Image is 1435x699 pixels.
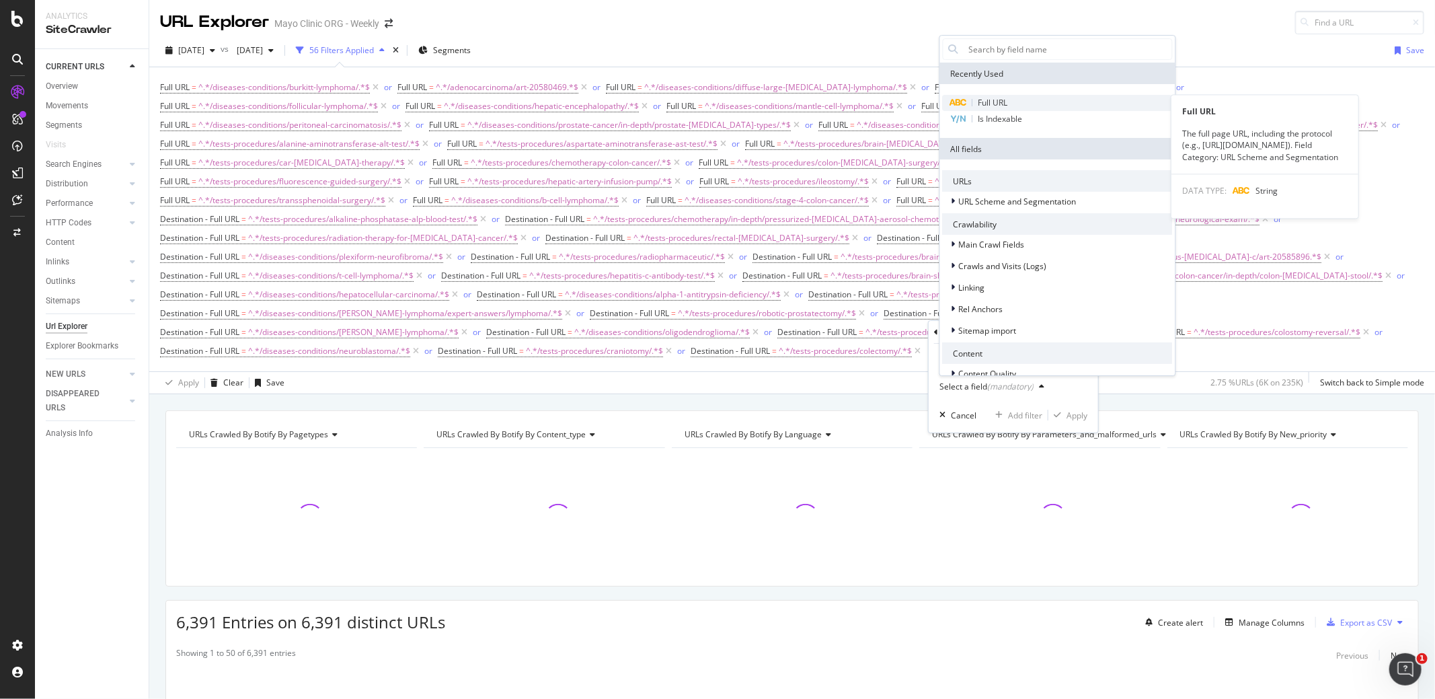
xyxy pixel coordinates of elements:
div: 56 Filters Applied [309,44,374,56]
div: or [729,270,737,281]
div: or [576,307,584,319]
button: or [921,81,929,94]
button: or [1392,118,1400,131]
div: Switch back to Simple mode [1320,377,1424,388]
span: ^.*/tests-procedures/brain-ct-scan/.*$ [841,248,984,266]
span: ^.*/diseases-conditions/t-cell-lymphoma/.*$ [248,266,414,285]
span: ^.*/diseases-conditions/skull-base-tumors/.*$ [857,116,1029,135]
span: = [444,194,449,206]
span: ^.*/diseases-conditions/mantle-cell-lymphoma/.*$ [705,97,894,116]
span: Destination - Full URL [884,307,963,319]
span: = [464,157,469,168]
div: or [805,119,813,131]
button: or [764,326,772,338]
span: 2025 Sep. 3rd [178,44,204,56]
span: ^.*/diseases-conditions/stage-4-colon-cancer/.*$ [685,191,869,210]
button: Save [1389,40,1424,61]
div: or [416,176,424,187]
button: or [795,288,803,301]
span: Main Crawl Fields [959,239,1025,250]
span: Full URL [160,157,190,168]
span: = [192,81,196,93]
div: or [592,81,600,93]
span: ^.*/diseases-conditions/peritoneal-carcinomatosis/.*$ [198,116,401,135]
button: or [1374,326,1383,338]
span: ^.*/tests-procedures/colostomy-reversal/.*$ [1194,323,1360,342]
div: Manage Columns [1239,617,1305,628]
div: or [399,194,408,206]
div: Overview [46,79,78,94]
button: or [434,137,442,150]
button: or [883,194,891,207]
div: or [1392,119,1400,131]
span: ^.*/tests-procedures/brain-shunt/.*$ [830,266,968,285]
a: Inlinks [46,255,126,269]
div: Analysis Info [46,427,93,441]
span: Destination - Full URL [160,289,239,300]
span: = [671,307,676,319]
span: ^.*/diseases-conditions/follicular-lymphoma/.*$ [198,97,378,116]
span: ^.*/diseases-conditions/hepatocellular-carcinoma/.*$ [248,285,449,304]
span: = [586,213,591,225]
button: 56 Filters Applied [290,40,390,61]
span: = [890,289,894,300]
div: or [532,232,540,244]
div: or [685,157,693,168]
div: The full page URL, including the protocol (e.g., [URL][DOMAIN_NAME]). Field Category: URL Scheme ... [1171,128,1358,163]
button: or [805,118,813,131]
span: Full URL [818,119,848,131]
span: Full URL [160,138,190,149]
div: or [677,345,685,357]
span: Full URL [896,194,926,206]
span: Full URL [160,119,190,131]
div: or [424,345,432,357]
button: [DATE] [231,40,279,61]
span: Full URL [429,176,459,187]
span: Destination - Full URL [160,307,239,319]
span: Is Indexable [978,113,1023,124]
div: Visits [46,138,66,152]
button: or [463,288,471,301]
span: = [429,81,434,93]
div: Distribution [46,177,88,191]
span: ^.*/diseases-conditions/[PERSON_NAME]-lymphoma/.*$ [248,323,459,342]
button: or [1176,81,1184,94]
span: Full URL [405,100,435,112]
span: Destination - Full URL [160,232,239,244]
button: or [416,175,424,188]
button: Export as CSV [1321,612,1392,633]
button: Add Filter [923,343,977,359]
div: Sitemaps [46,294,80,308]
a: Analysis Info [46,427,139,441]
span: = [241,270,246,281]
div: Search Engines [46,157,102,172]
span: ^.*/tests-procedures/brain-[MEDICAL_DATA].*$ [783,135,963,153]
div: Analytics [46,11,138,22]
div: or [633,194,641,206]
button: Select a field(mandatory) [939,376,1050,398]
span: ^.*/diseases-conditions/diffuse-large-[MEDICAL_DATA]-lymphoma/.*$ [644,78,907,97]
span: ^.*/diseases-conditions/prostate-cancer/in-depth/prostate-[MEDICAL_DATA]-types/.*$ [467,116,791,135]
div: or [463,289,471,300]
span: ^.*/diseases-conditions/plexiform-neurofibroma/.*$ [248,248,443,266]
div: or [473,326,481,338]
a: NEW URLS [46,367,126,381]
span: Full URL [896,176,926,187]
a: Content [46,235,139,250]
span: Full URL [646,194,676,206]
span: Destination - Full URL [477,289,556,300]
span: Full URL [160,81,190,93]
span: Sitemap import [959,325,1017,336]
button: or [729,269,737,282]
span: = [479,138,483,149]
div: Full URL [1171,106,1358,118]
span: = [461,119,465,131]
span: = [192,176,196,187]
span: Destination - Full URL [808,289,888,300]
span: = [192,119,196,131]
button: or [739,250,747,263]
div: NEW URLS [46,367,85,381]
